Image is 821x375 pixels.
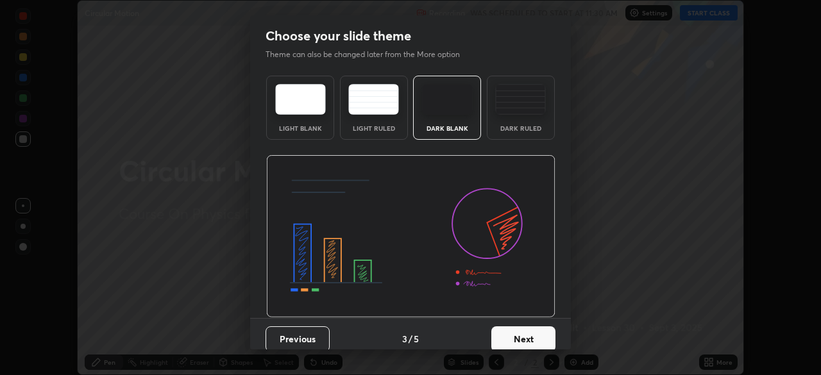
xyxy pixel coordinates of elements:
div: Dark Ruled [495,125,546,131]
div: Light Blank [275,125,326,131]
img: darkRuledTheme.de295e13.svg [495,84,546,115]
img: lightRuledTheme.5fabf969.svg [348,84,399,115]
img: lightTheme.e5ed3b09.svg [275,84,326,115]
h4: / [409,332,412,346]
img: darkThemeBanner.d06ce4a2.svg [266,155,555,318]
h4: 3 [402,332,407,346]
img: darkTheme.f0cc69e5.svg [422,84,473,115]
button: Previous [266,326,330,352]
div: Dark Blank [421,125,473,131]
p: Theme can also be changed later from the More option [266,49,473,60]
button: Next [491,326,555,352]
h2: Choose your slide theme [266,28,411,44]
h4: 5 [414,332,419,346]
div: Light Ruled [348,125,400,131]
